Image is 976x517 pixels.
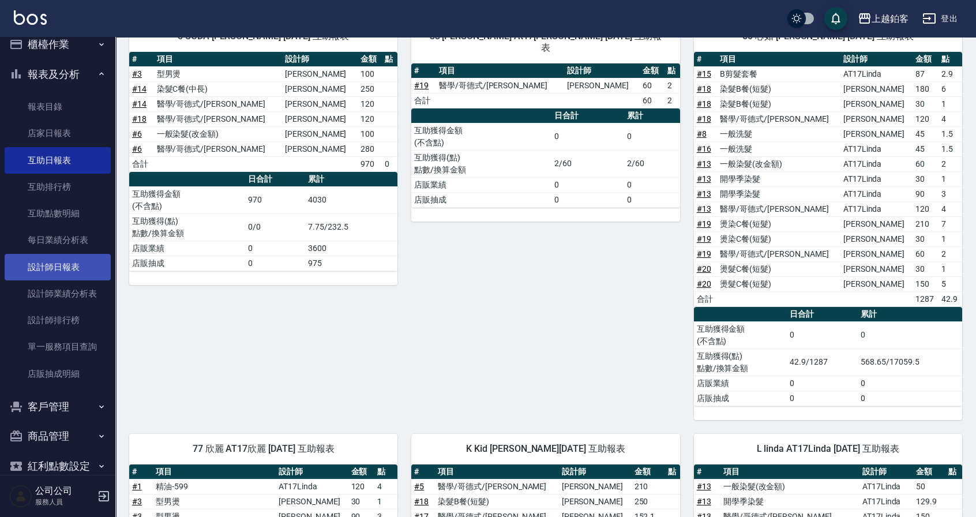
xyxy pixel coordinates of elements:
td: [PERSON_NAME] [282,111,358,126]
th: 日合計 [245,172,305,187]
span: K Kid [PERSON_NAME][DATE] 互助報表 [425,443,666,455]
td: 1.5 [939,141,962,156]
td: [PERSON_NAME] [840,246,913,261]
td: 型男燙 [154,66,282,81]
td: [PERSON_NAME] [282,66,358,81]
td: 210 [632,479,665,494]
td: 120 [913,111,939,126]
td: 970 [358,156,382,171]
a: 互助排行榜 [5,174,111,200]
th: # [129,464,153,479]
td: 4 [939,201,962,216]
td: 45 [913,126,939,141]
td: AT17Linda [840,186,913,201]
th: 點 [665,464,680,479]
td: 1 [939,231,962,246]
th: # [694,52,718,67]
td: AT17Linda [859,494,913,509]
td: 合計 [694,291,718,306]
td: 0 [624,192,680,207]
span: L linda AT17Linda [DATE] 互助報表 [708,443,948,455]
td: 醫學/哥德式/[PERSON_NAME] [436,78,564,93]
button: 登出 [918,8,962,29]
td: 醫學/哥德式/[PERSON_NAME] [717,246,840,261]
td: 0 [551,177,624,192]
td: 店販業績 [411,177,551,192]
td: [PERSON_NAME] [840,216,913,231]
td: 3600 [305,241,397,256]
td: 一般洗髮 [717,126,840,141]
td: [PERSON_NAME] [840,96,913,111]
a: 每日業績分析表 [5,227,111,253]
td: 60 [913,246,939,261]
th: 金額 [348,464,374,479]
td: 129.9 [913,494,945,509]
td: 1 [939,171,962,186]
a: #18 [697,84,711,93]
td: 50 [913,479,945,494]
th: 金額 [632,464,665,479]
span: 77 欣麗 AT17欣麗 [DATE] 互助報表 [143,443,384,455]
td: 燙髮C餐(短髮) [717,261,840,276]
th: 點 [382,52,397,67]
td: 0/0 [245,213,305,241]
td: [PERSON_NAME] [840,276,913,291]
th: # [129,52,154,67]
td: 1 [939,261,962,276]
td: 120 [913,201,939,216]
td: [PERSON_NAME] [840,231,913,246]
a: 店家日報表 [5,120,111,147]
td: 染髮C餐(中長) [154,81,282,96]
button: 商品管理 [5,421,111,451]
th: 點 [939,52,962,67]
td: 210 [913,216,939,231]
td: 1 [374,494,398,509]
td: 30 [913,171,939,186]
td: 互助獲得金額 (不含點) [694,321,787,349]
button: 上越鉑客 [853,7,913,31]
td: 3 [939,186,962,201]
th: 設計師 [282,52,358,67]
button: save [824,7,847,30]
p: 服務人員 [35,497,94,507]
a: 互助點數明細 [5,200,111,227]
td: AT17Linda [840,201,913,216]
td: 280 [358,141,382,156]
table: a dense table [694,52,962,307]
table: a dense table [129,52,397,172]
td: [PERSON_NAME] [282,126,358,141]
td: 開學季染髮 [717,171,840,186]
a: 互助日報表 [5,147,111,174]
td: AT17Linda [840,156,913,171]
td: AT17Linda [276,479,348,494]
a: #14 [132,84,147,93]
td: 醫學/哥德式/[PERSON_NAME] [717,111,840,126]
a: #6 [132,144,142,153]
td: 店販抽成 [694,391,787,406]
td: 5 [939,276,962,291]
td: [PERSON_NAME] [559,479,632,494]
td: 燙髮C餐(短髮) [717,276,840,291]
td: 0 [624,177,680,192]
td: 互助獲得(點) 點數/換算金額 [129,213,245,241]
td: [PERSON_NAME] [282,96,358,111]
div: 上越鉑客 [872,12,909,26]
td: 2/60 [624,150,680,177]
td: 30 [913,261,939,276]
td: 店販業績 [694,376,787,391]
td: 0 [245,256,305,271]
td: 開學季染髮 [720,494,859,509]
table: a dense table [129,172,397,271]
td: 1287 [913,291,939,306]
th: 日合計 [551,108,624,123]
a: #20 [697,279,711,289]
td: 醫學/哥德式/[PERSON_NAME] [435,479,558,494]
td: 0 [787,391,858,406]
td: 染髮B餐(短髮) [717,96,840,111]
td: 120 [348,479,374,494]
a: 店販抽成明細 [5,361,111,387]
th: 項目 [154,52,282,67]
td: 1 [939,96,962,111]
th: 項目 [435,464,558,479]
th: 設計師 [859,464,913,479]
